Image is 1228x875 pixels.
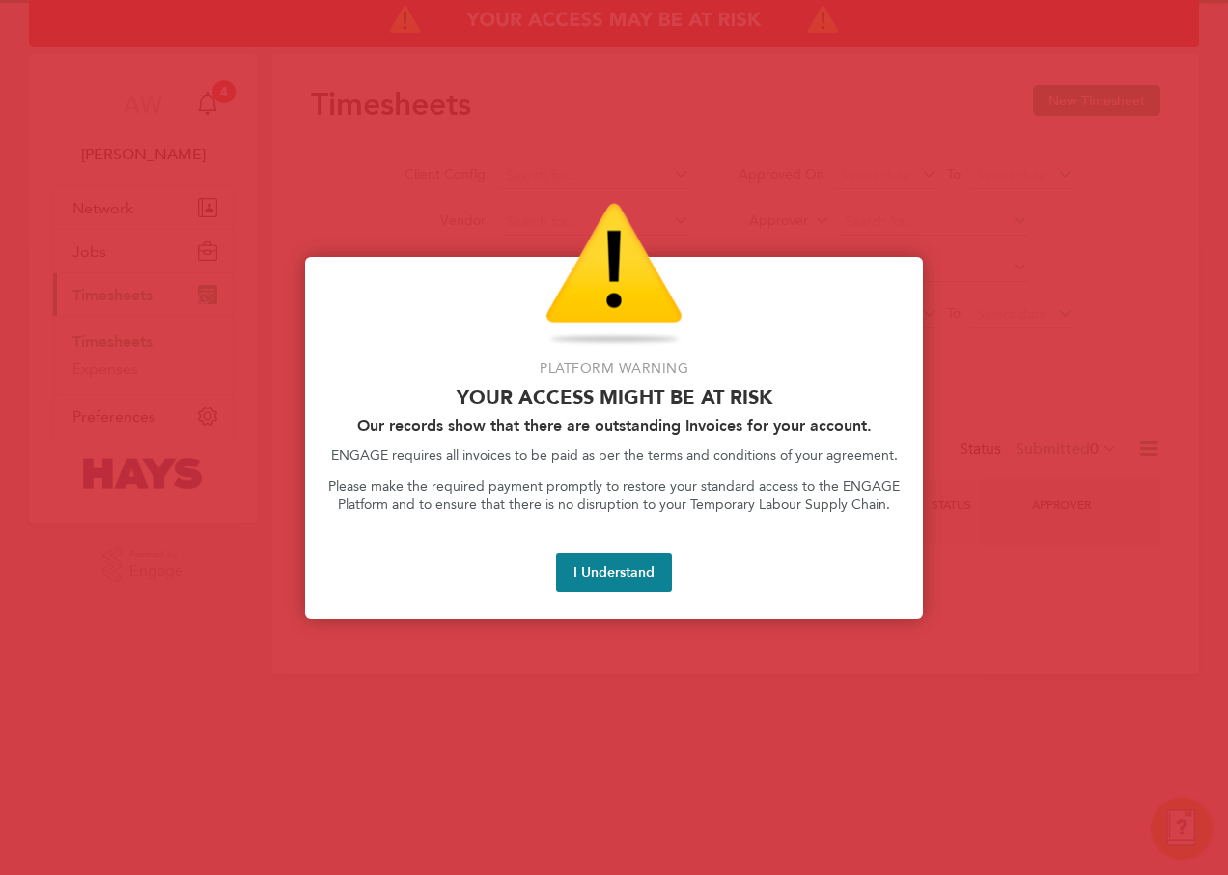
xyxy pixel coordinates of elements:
p: ENGAGE requires all invoices to be paid as per the terms and conditions of your agreement. [328,446,900,466]
p: Please make the required payment promptly to restore your standard access to the ENGAGE Platform ... [328,477,900,515]
h2: Our records show that there are outstanding Invoices for your account. [328,416,900,435]
p: Your access might be at risk [328,385,900,409]
p: Platform Warning [328,359,900,379]
button: I Understand [556,553,672,592]
img: Warning Icon [545,203,683,348]
div: Access At Risk [305,257,923,619]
